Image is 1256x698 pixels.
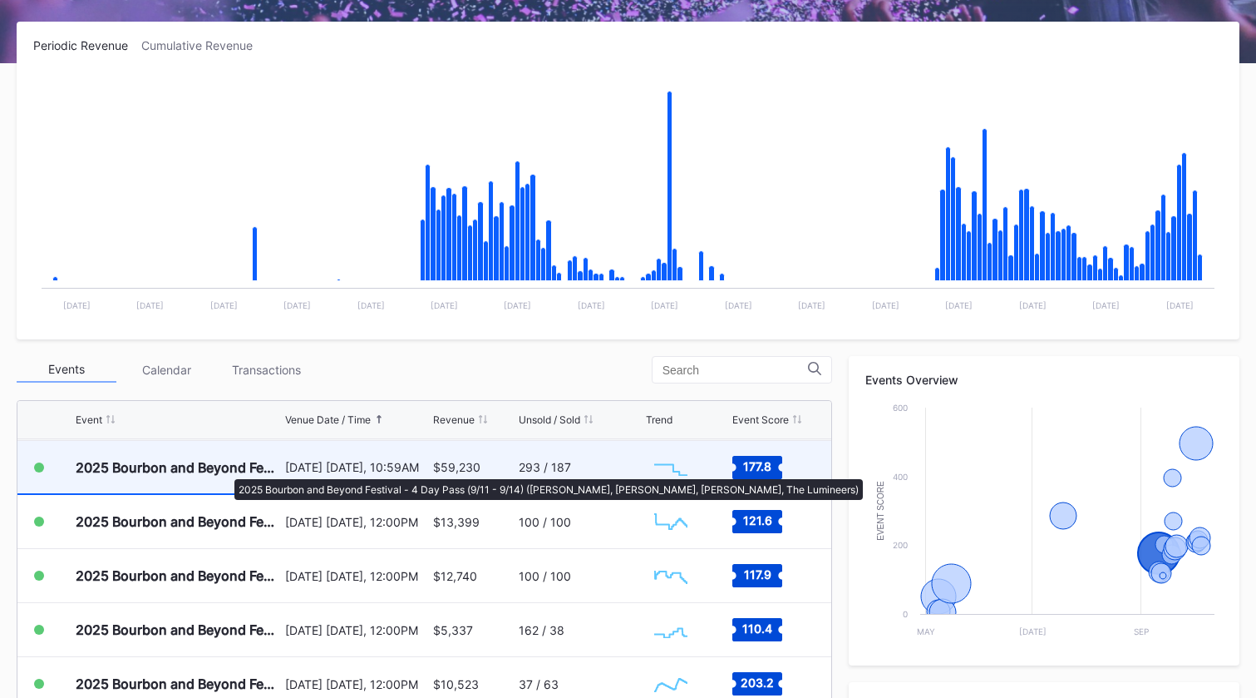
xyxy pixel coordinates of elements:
text: [DATE] [431,300,458,310]
text: [DATE] [63,300,91,310]
div: Event [76,413,102,426]
div: $5,337 [433,623,473,637]
div: [DATE] [DATE], 12:00PM [285,623,429,637]
div: Revenue [433,413,475,426]
div: 2025 Bourbon and Beyond Festival - 4 Day Pass (9/11 - 9/14) ([PERSON_NAME], [PERSON_NAME], [PERSO... [76,459,281,476]
div: 2025 Bourbon and Beyond Festival - [DATE] ([PERSON_NAME], Goo Goo Dolls, [PERSON_NAME]) [76,676,281,692]
text: [DATE] [136,300,164,310]
text: 177.8 [743,458,771,473]
div: [DATE] [DATE], 12:00PM [285,569,429,583]
div: 2025 Bourbon and Beyond Festival - [DATE] ([PERSON_NAME], [PERSON_NAME], [PERSON_NAME]) [76,621,281,638]
text: [DATE] [1018,626,1046,636]
text: [DATE] [210,300,238,310]
div: 2025 Bourbon and Beyond Festival - [DATE] (The Lumineers, [PERSON_NAME], [US_STATE] Shakes) [76,513,281,530]
text: [DATE] [798,300,825,310]
text: 400 [893,472,908,482]
text: 121.6 [742,513,771,527]
div: $13,399 [433,515,480,529]
div: Event Score [732,413,789,426]
svg: Chart title [646,609,696,651]
div: [DATE] [DATE], 12:00PM [285,515,429,529]
text: [DATE] [1092,300,1120,310]
div: 162 / 38 [519,623,564,637]
div: $10,523 [433,677,479,691]
text: 110.4 [742,621,772,636]
text: Sep [1133,626,1148,636]
text: [DATE] [725,300,752,310]
text: [DATE] [1019,300,1047,310]
svg: Chart title [646,555,696,597]
div: Transactions [216,357,316,383]
text: [DATE] [283,300,311,310]
text: May [917,626,935,636]
div: 2025 Bourbon and Beyond Festival - [DATE] ([GEOGRAPHIC_DATA], Khruangbin, [PERSON_NAME]) [76,567,281,584]
div: $12,740 [433,569,477,583]
text: [DATE] [357,300,385,310]
svg: Chart title [865,399,1223,649]
div: Events [17,357,116,383]
div: Calendar [116,357,216,383]
div: $59,230 [433,460,480,474]
div: 100 / 100 [519,569,571,583]
div: 100 / 100 [519,515,571,529]
div: 293 / 187 [519,460,571,474]
text: 0 [903,609,908,619]
div: Unsold / Sold [519,413,580,426]
text: [DATE] [945,300,973,310]
div: Venue Date / Time [285,413,371,426]
text: [DATE] [504,300,531,310]
text: 600 [893,403,908,413]
text: 203.2 [741,676,774,690]
div: [DATE] [DATE], 12:00PM [285,677,429,691]
div: 37 / 63 [519,677,559,691]
div: [DATE] [DATE], 10:59AM [285,460,429,474]
svg: Chart title [646,447,696,488]
text: [DATE] [1166,300,1194,310]
text: 117.9 [743,567,771,582]
div: Events Overview [865,373,1223,387]
div: Trend [646,413,672,426]
text: [DATE] [651,300,678,310]
text: [DATE] [578,300,605,310]
svg: Chart title [33,73,1223,323]
svg: Chart title [646,501,696,542]
div: Cumulative Revenue [141,38,266,52]
input: Search [662,364,808,377]
text: [DATE] [872,300,899,310]
div: Periodic Revenue [33,38,141,52]
text: Event Score [876,481,885,541]
text: 200 [893,540,908,550]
